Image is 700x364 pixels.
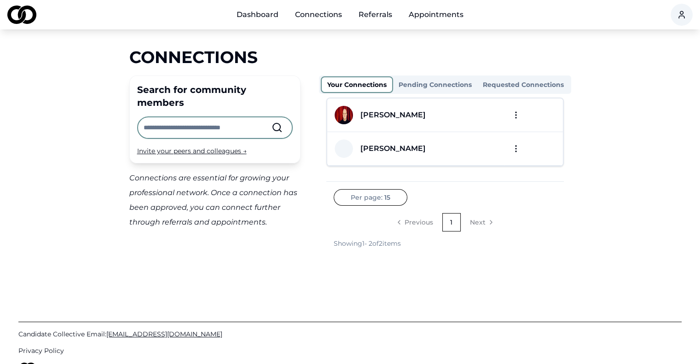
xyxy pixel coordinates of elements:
[353,110,426,121] a: [PERSON_NAME]
[334,213,556,231] nav: pagination
[334,189,407,206] button: Per page:15
[106,330,222,338] span: [EMAIL_ADDRESS][DOMAIN_NAME]
[137,146,293,156] div: Invite your peers and colleagues →
[393,77,477,92] button: Pending Connections
[384,193,390,202] span: 15
[229,6,286,24] a: Dashboard
[7,6,36,24] img: logo
[18,329,682,339] a: Candidate Collective Email:[EMAIL_ADDRESS][DOMAIN_NAME]
[353,143,426,154] a: [PERSON_NAME]
[129,48,571,66] div: Connections
[401,6,471,24] a: Appointments
[321,76,393,93] button: Your Connections
[18,346,682,355] a: Privacy Policy
[360,110,426,121] div: [PERSON_NAME]
[137,83,293,109] div: Search for community members
[442,213,461,231] a: 1
[229,6,471,24] nav: Main
[335,106,353,124] img: 7395cd16-ccd5-4e90-9574-6ff27cb5ed5c-Photo%20on%202-24-22%20at%208-profile_picture.jpeg
[129,171,301,230] div: Connections are essential for growing your professional network. Once a connection has been appro...
[334,239,401,248] div: Showing 1 - 2 of 2 items
[351,6,399,24] a: Referrals
[360,143,426,154] div: [PERSON_NAME]
[288,6,349,24] a: Connections
[477,77,569,92] button: Requested Connections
